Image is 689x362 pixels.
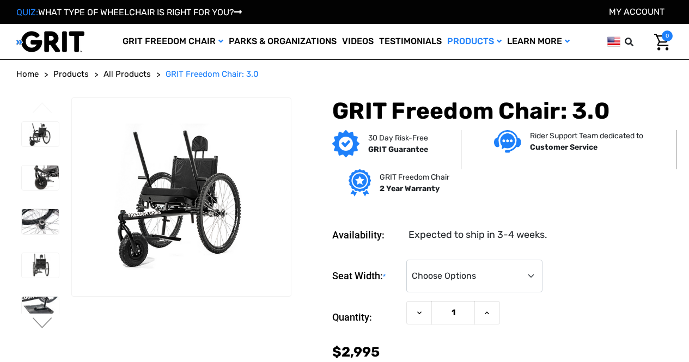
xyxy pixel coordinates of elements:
button: Go to slide 3 of 3 [31,102,54,115]
input: Search [630,30,646,53]
span: $2,995 [332,344,380,360]
img: GRIT Freedom Chair: 3.0 [22,122,59,146]
img: Cart [654,34,670,51]
strong: Customer Service [530,143,597,152]
span: Products [53,69,89,79]
a: Learn More [504,24,572,59]
a: Products [444,24,504,59]
span: GRIT Freedom Chair: 3.0 [166,69,259,79]
h1: GRIT Freedom Chair: 3.0 [332,97,673,125]
strong: GRIT Guarantee [368,145,428,154]
img: GRIT Freedom Chair: 3.0 [22,209,59,234]
a: QUIZ:WHAT TYPE OF WHEELCHAIR IS RIGHT FOR YOU? [16,7,242,17]
img: us.png [607,35,620,48]
span: All Products [103,69,151,79]
label: Quantity: [332,301,401,334]
img: GRIT Freedom Chair: 3.0 [22,253,59,278]
span: Home [16,69,39,79]
a: Videos [339,24,376,59]
nav: Breadcrumb [16,68,673,81]
img: GRIT All-Terrain Wheelchair and Mobility Equipment [16,30,84,53]
button: Go to slide 2 of 3 [31,317,54,330]
strong: 2 Year Warranty [380,184,440,193]
a: Home [16,68,39,81]
img: GRIT Freedom Chair: 3.0 [22,297,59,321]
a: GRIT Freedom Chair [120,24,226,59]
p: GRIT Freedom Chair [380,171,449,183]
a: GRIT Freedom Chair: 3.0 [166,68,259,81]
label: Seat Width: [332,260,401,293]
img: Customer service [494,130,521,152]
a: All Products [103,68,151,81]
p: 30 Day Risk-Free [368,132,428,144]
img: GRIT Guarantee [332,130,359,157]
span: QUIZ: [16,7,38,17]
span: 0 [662,30,673,41]
img: Grit freedom [349,169,371,197]
a: Testimonials [376,24,444,59]
img: GRIT Freedom Chair: 3.0 [22,165,59,190]
a: Parks & Organizations [226,24,339,59]
p: Rider Support Team dedicated to [530,130,643,142]
a: Account [609,7,664,17]
a: Products [53,68,89,81]
dd: Expected to ship in 3-4 weeks. [408,228,547,242]
img: GRIT Freedom Chair: 3.0 [72,124,291,269]
dt: Availability: [332,228,401,242]
a: Cart with 0 items [646,30,673,53]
